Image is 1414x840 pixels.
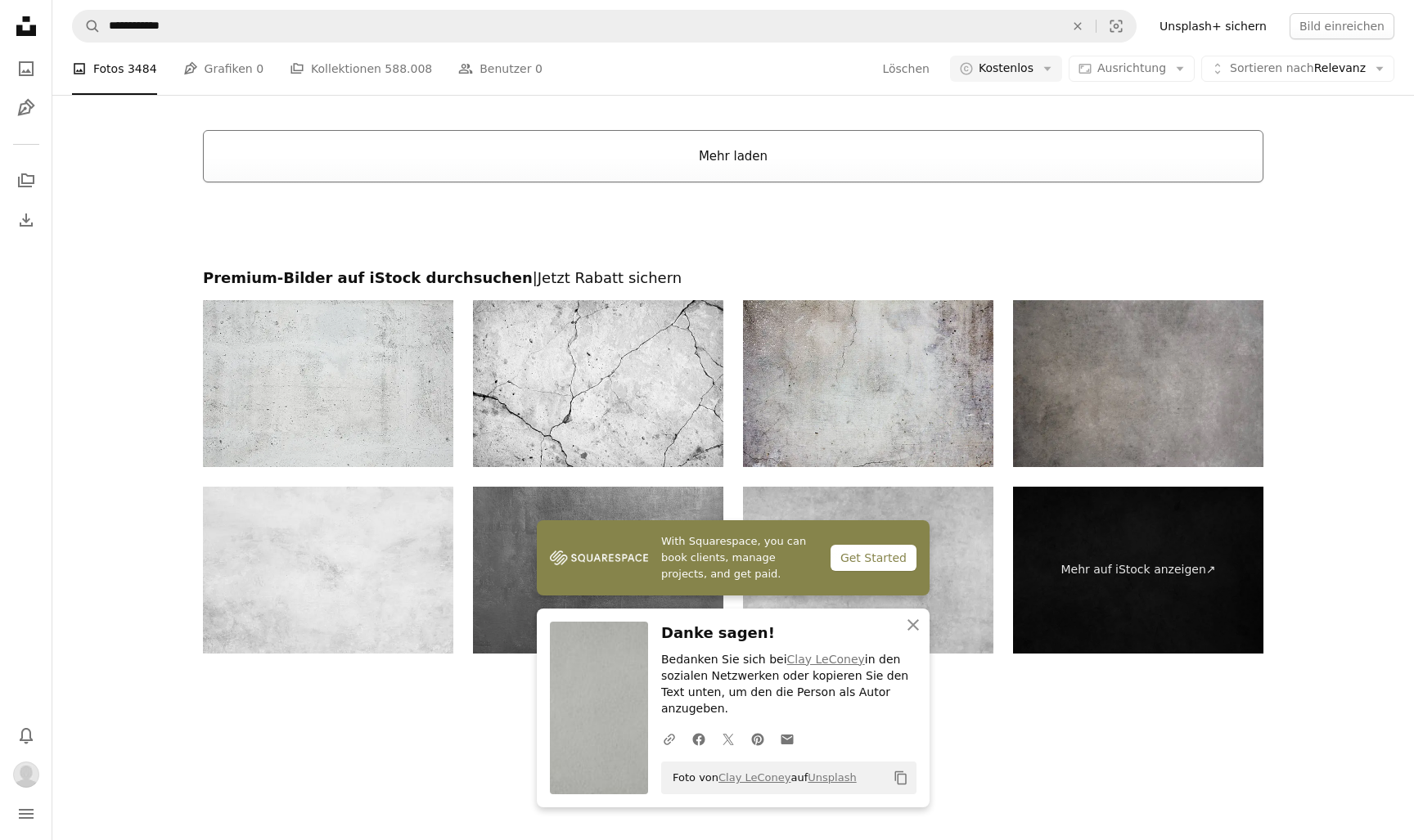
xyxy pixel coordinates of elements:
a: Bisherige Downloads [10,204,43,236]
p: Bedanken Sie sich bei in den sozialen Netzwerken oder kopieren Sie den Text unten, um den die Per... [661,652,916,717]
span: Foto von auf [664,765,857,791]
h3: Danke sagen! [661,622,916,645]
img: file-1747939142011-51e5cc87e3c9 [550,546,648,570]
button: Mehr laden [203,130,1263,182]
a: Clay LeConey [787,653,865,666]
button: Kostenlos [950,56,1062,82]
span: Sortieren nach [1230,61,1314,74]
a: Auf Twitter teilen [714,722,743,755]
a: Kollektionen 588.008 [290,43,432,95]
button: Sortieren nachRelevanz [1201,56,1394,82]
span: 588.008 [385,60,432,78]
img: Avatar von Benutzer Michael Umlandt [13,761,39,788]
a: Auf Facebook teilen [684,722,714,755]
img: Concrete wall [473,300,723,467]
button: Ausrichtung [1069,56,1195,82]
img: concrete wall [203,300,453,467]
button: Unsplash suchen [73,11,101,42]
a: Clay LeConey [718,771,790,784]
img: Grunge Hintergrund [203,487,453,654]
a: Benutzer 0 [458,43,543,95]
img: Alte Mauer [743,300,993,467]
a: Mehr auf iStock anzeigen↗ [1013,487,1263,654]
button: Löschen [1060,11,1096,42]
button: Benachrichtigungen [10,719,43,752]
button: Profil [10,758,43,791]
a: Via E-Mail teilen teilen [772,722,802,755]
button: Menü [10,797,43,830]
a: Unsplash [808,771,856,784]
a: With Squarespace, you can book clients, manage projects, and get paid.Get Started [537,520,930,595]
button: Bild einreichen [1290,13,1394,39]
span: Relevanz [1230,61,1366,77]
a: Grafiken 0 [183,43,263,95]
a: Kollektionen [10,164,43,197]
button: Löschen [881,56,930,82]
p: Gestalten Sie etwas Außergewöhnliches [52,757,1414,777]
span: Kostenlos [979,61,1033,77]
img: Lackierte graue, grungige Betonhintergrundtextur. Abstrakte Tapete, schäbige Steinwand [743,487,993,654]
span: 0 [256,60,263,78]
img: Luxus Hintergrund gray [473,487,723,654]
a: Auf Pinterest teilen [743,722,772,755]
a: Startseite — Unsplash [10,10,43,46]
span: 0 [535,60,543,78]
a: Grafiken [10,92,43,124]
div: Get Started [831,545,916,571]
a: Unsplash+ sichern [1150,13,1277,39]
span: With Squarespace, you can book clients, manage projects, and get paid. [661,533,817,582]
span: | Jetzt Rabatt sichern [533,269,682,286]
a: Fotos [10,52,43,85]
button: In die Zwischenablage kopieren [887,764,915,792]
button: Visuelle Suche [1097,11,1136,42]
span: Ausrichtung [1097,61,1166,74]
img: Vintage-Putzstruktur mit abgebrochenen und abgenutzten Kanten [1013,300,1263,467]
h2: Premium-Bilder auf iStock durchsuchen [203,268,1263,288]
form: Finden Sie Bildmaterial auf der ganzen Webseite [72,10,1137,43]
